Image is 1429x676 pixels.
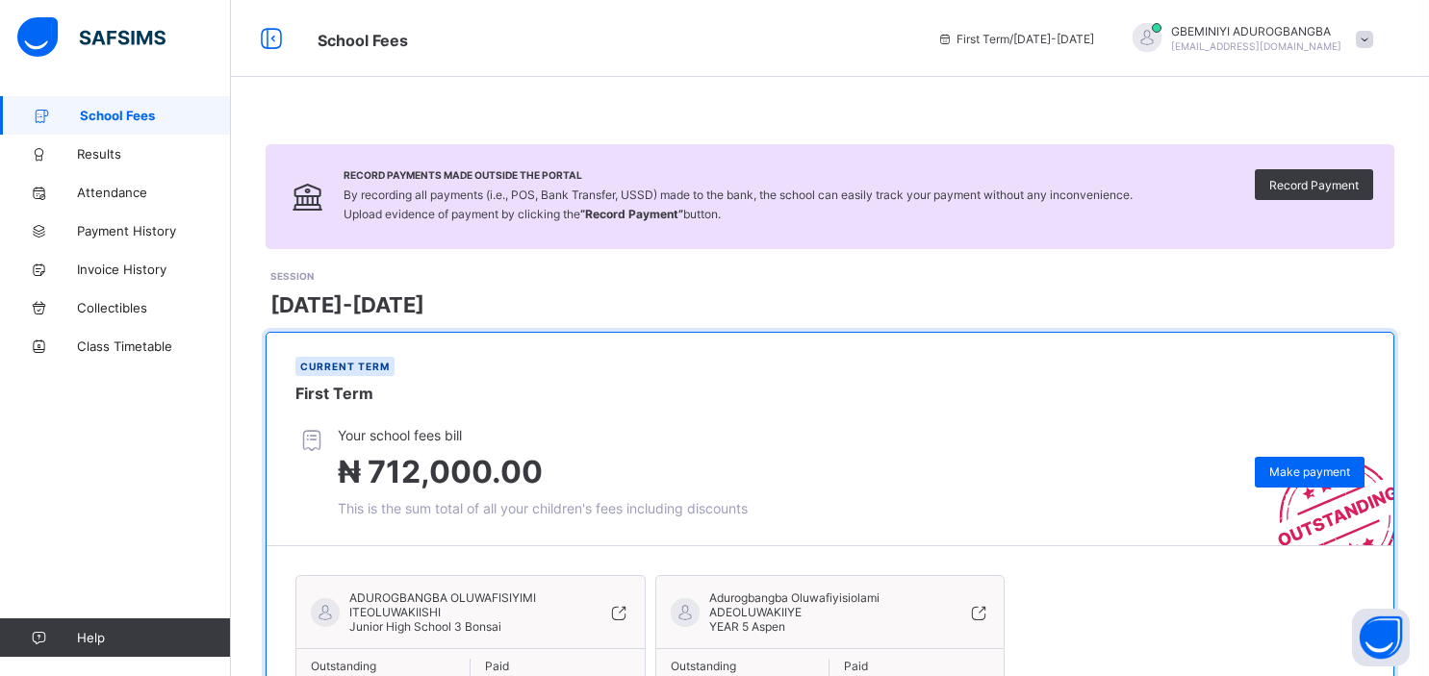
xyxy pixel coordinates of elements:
[77,630,230,645] span: Help
[295,384,373,403] span: First Term
[77,338,231,354] span: Class Timetable
[300,361,390,372] span: Current term
[270,292,424,317] span: [DATE]-[DATE]
[1113,23,1383,55] div: GBEMINIYIADUROGBANGBA
[1254,436,1393,545] img: outstanding-stamp.3c148f88c3ebafa6da95868fa43343a1.svg
[338,500,748,516] span: This is the sum total of all your children's fees including discounts
[580,207,683,221] b: “Record Payment”
[709,590,926,619] span: Adurogbangba Oluwafiyisiolami ADEOLUWAKIIYE
[77,185,231,200] span: Attendance
[77,262,231,277] span: Invoice History
[77,223,231,238] span: Payment History
[17,17,166,58] img: safsims
[338,453,543,490] span: ₦ 712,000.00
[1171,40,1341,52] span: [EMAIL_ADDRESS][DOMAIN_NAME]
[270,270,314,282] span: SESSION
[937,32,1094,46] span: session/term information
[1352,609,1410,666] button: Open asap
[844,659,989,673] span: Paid
[311,659,455,673] span: Outstanding
[344,169,1133,181] span: Record Payments Made Outside the Portal
[318,31,408,50] span: School Fees
[77,146,231,162] span: Results
[1171,24,1341,38] span: GBEMINIYI ADUROGBANGBA
[1269,178,1359,192] span: Record Payment
[709,619,785,634] span: YEAR 5 Aspen
[485,659,630,673] span: Paid
[80,108,231,123] span: School Fees
[349,590,566,619] span: ADUROGBANGBA OLUWAFISIYIMI ITEOLUWAKIISHI
[344,188,1133,221] span: By recording all payments (i.e., POS, Bank Transfer, USSD) made to the bank, the school can easil...
[1269,464,1350,479] span: Make payment
[338,427,748,443] span: Your school fees bill
[77,300,231,315] span: Collectibles
[671,659,815,673] span: Outstanding
[349,619,501,634] span: Junior High School 3 Bonsai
